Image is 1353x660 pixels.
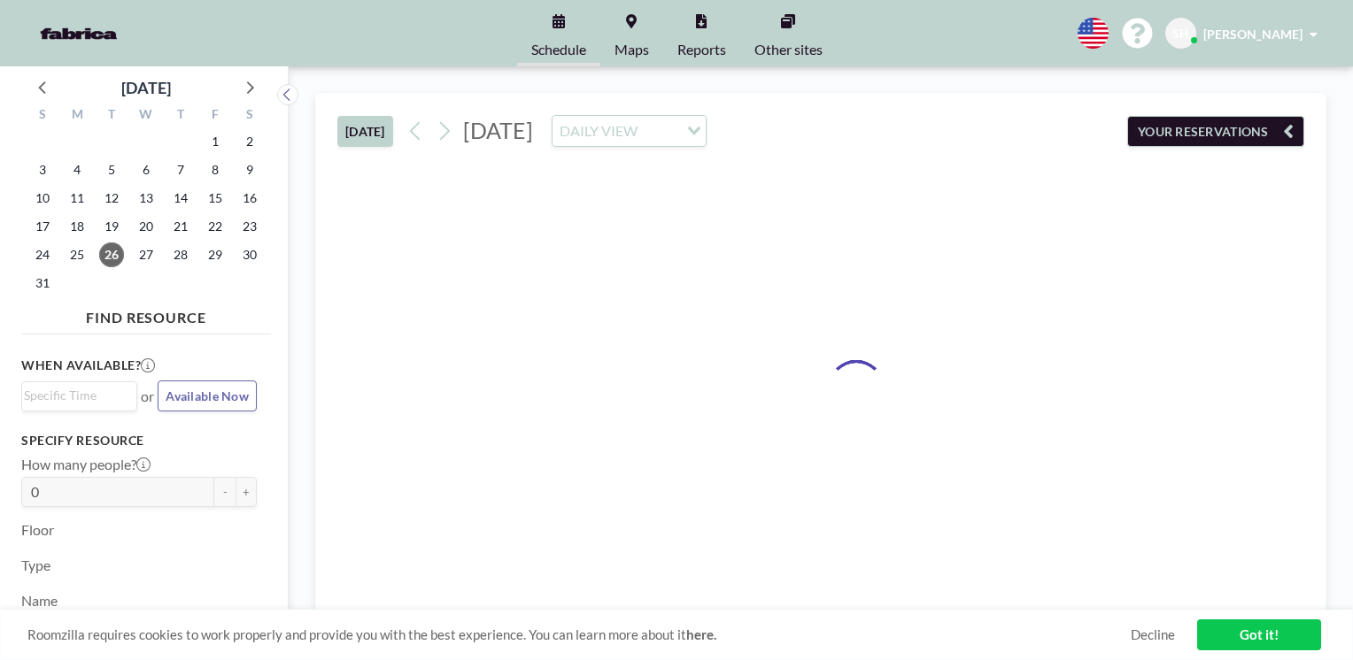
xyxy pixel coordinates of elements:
a: Got it! [1197,619,1321,650]
span: Saturday, August 9, 2025 [237,157,262,182]
button: YOUR RESERVATIONS [1127,116,1304,147]
label: Floor [21,521,54,539]
span: Tuesday, August 5, 2025 [99,157,124,182]
a: here. [686,626,716,642]
span: Friday, August 1, 2025 [203,129,228,154]
span: Monday, August 25, 2025 [65,242,89,267]
span: Friday, August 15, 2025 [203,186,228,211]
span: Wednesday, August 27, 2025 [134,242,158,267]
span: Thursday, August 28, 2025 [168,242,193,267]
span: Tuesday, August 12, 2025 [99,186,124,211]
span: Other sites [754,42,823,57]
a: Decline [1131,626,1175,643]
span: Sunday, August 17, 2025 [30,214,55,239]
h3: Specify resource [21,433,257,449]
div: [DATE] [121,75,171,100]
span: [PERSON_NAME] [1203,27,1303,42]
span: Saturday, August 23, 2025 [237,214,262,239]
span: Saturday, August 30, 2025 [237,242,262,267]
label: How many people? [21,456,151,473]
span: Sunday, August 10, 2025 [30,186,55,211]
span: SH [1172,26,1189,42]
span: Reports [677,42,726,57]
label: Name [21,592,58,610]
div: W [129,104,164,127]
span: Roomzilla requires cookies to work properly and provide you with the best experience. You can lea... [27,626,1131,643]
button: Available Now [158,380,257,411]
span: Sunday, August 24, 2025 [30,242,55,267]
span: Tuesday, August 19, 2025 [99,214,124,239]
span: Wednesday, August 13, 2025 [134,186,158,211]
span: Maps [615,42,649,57]
span: Sunday, August 31, 2025 [30,271,55,295]
label: Type [21,556,50,574]
span: Thursday, August 7, 2025 [168,157,193,182]
span: Wednesday, August 6, 2025 [134,157,158,182]
div: S [26,104,60,127]
span: Monday, August 18, 2025 [65,214,89,239]
h4: FIND RESOURCE [21,302,271,326]
span: Saturday, August 2, 2025 [237,129,262,154]
span: DAILY VIEW [556,119,641,142]
span: Sunday, August 3, 2025 [30,157,55,182]
div: S [232,104,267,127]
div: T [163,104,197,127]
div: Search for option [22,382,136,409]
span: Friday, August 29, 2025 [203,242,228,267]
span: Thursday, August 14, 2025 [168,186,193,211]
span: Tuesday, August 26, 2025 [99,242,124,267]
button: - [214,477,236,507]
span: Monday, August 11, 2025 [65,186,89,211]
span: Thursday, August 21, 2025 [168,214,193,239]
button: + [236,477,257,507]
span: [DATE] [463,117,533,143]
div: M [60,104,95,127]
button: [DATE] [337,116,393,147]
div: Search for option [553,116,706,146]
div: F [197,104,232,127]
span: Saturday, August 16, 2025 [237,186,262,211]
img: organization-logo [28,16,129,51]
input: Search for option [24,386,127,405]
span: or [141,388,154,405]
span: Wednesday, August 20, 2025 [134,214,158,239]
div: T [95,104,129,127]
span: Schedule [531,42,586,57]
span: Monday, August 4, 2025 [65,157,89,182]
span: Friday, August 22, 2025 [203,214,228,239]
input: Search for option [643,119,676,142]
span: Friday, August 8, 2025 [203,157,228,182]
span: Available Now [166,388,249,403]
